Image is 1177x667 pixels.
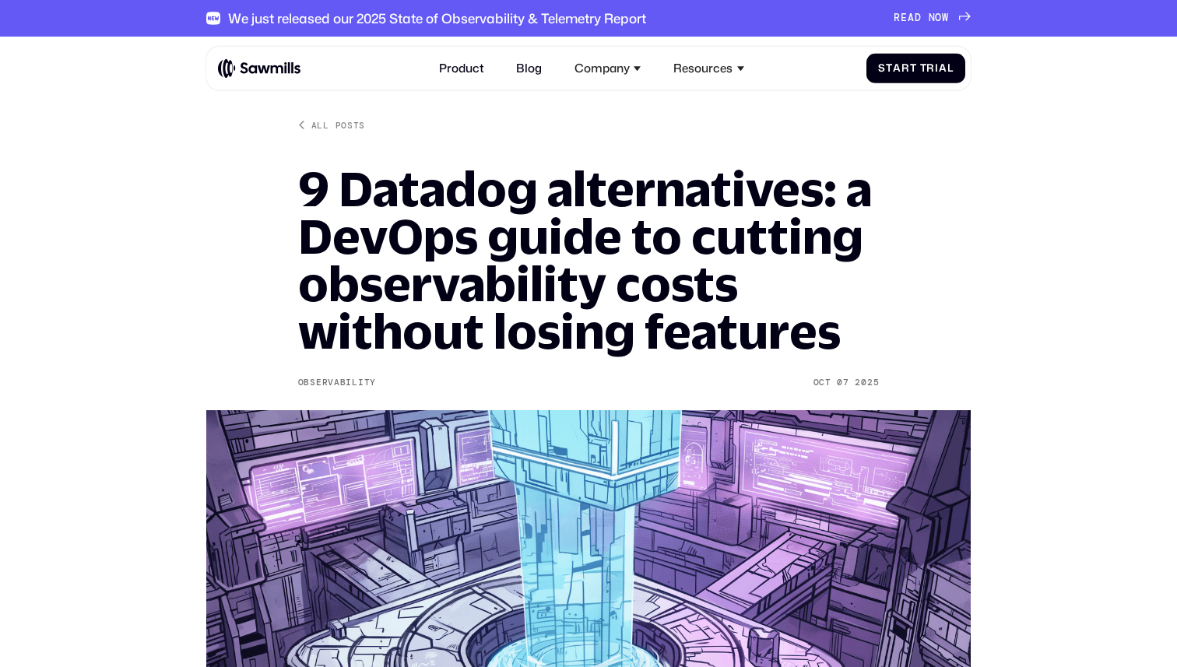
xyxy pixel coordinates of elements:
span: r [926,62,935,75]
span: S [878,62,886,75]
a: Blog [508,53,551,85]
span: R [894,12,901,24]
span: N [929,12,936,24]
div: Company [574,61,630,75]
div: We just released our 2025 State of Observability & Telemetry Report [228,10,646,26]
span: A [908,12,915,24]
a: READNOW [894,12,971,24]
span: O [935,12,942,24]
div: 2025 [855,377,879,388]
h1: 9 Datadog alternatives: a DevOps guide to cutting observability costs without losing features [298,165,880,356]
span: E [901,12,908,24]
div: Resources [673,61,733,75]
span: l [947,62,954,75]
span: a [893,62,901,75]
span: T [920,62,927,75]
span: r [901,62,910,75]
a: StartTrial [866,54,965,84]
span: i [935,62,939,75]
span: D [915,12,922,24]
div: Oct [813,377,831,388]
div: Resources [665,53,753,85]
div: Company [566,53,650,85]
div: All posts [311,119,365,131]
div: Observability [298,377,376,388]
span: t [910,62,917,75]
div: 07 [837,377,848,388]
span: W [942,12,949,24]
span: t [886,62,893,75]
a: All posts [298,119,365,131]
span: a [939,62,947,75]
a: Product [430,53,493,85]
